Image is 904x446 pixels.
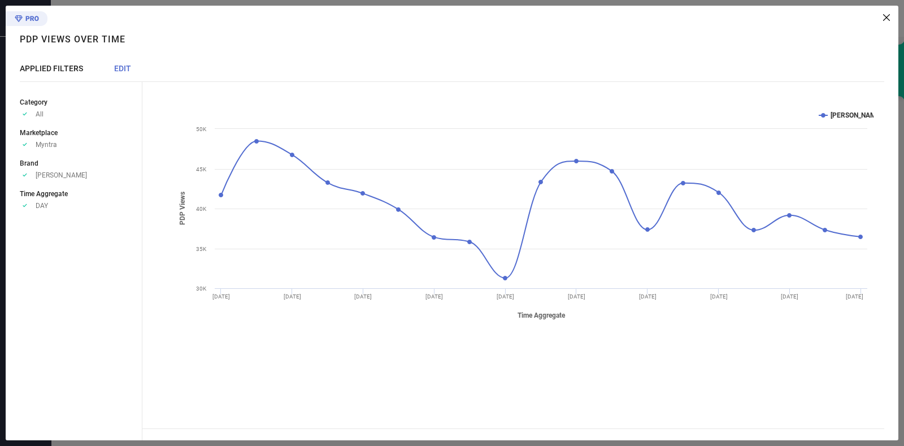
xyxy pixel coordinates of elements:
span: Marketplace [20,129,58,137]
text: [DATE] [781,293,798,300]
text: [DATE] [710,293,728,300]
text: [DATE] [212,293,230,300]
text: [DATE] [354,293,372,300]
span: Brand [20,159,38,167]
span: APPLIED FILTERS [20,64,83,73]
text: 45K [196,166,207,172]
text: 30K [196,285,207,292]
span: DAY [36,202,48,210]
text: [DATE] [425,293,443,300]
text: [DATE] [568,293,585,300]
h1: PDP Views over time [20,34,125,45]
text: 50K [196,126,207,132]
text: [DATE] [284,293,301,300]
span: EDIT [114,64,131,73]
span: [PERSON_NAME] [36,171,87,179]
text: 35K [196,246,207,252]
span: Myntra [36,141,57,149]
span: Category [20,98,47,106]
tspan: PDP Views [179,192,186,226]
span: Time Aggregate [20,190,68,198]
span: All [36,110,44,118]
div: Premium [6,11,47,28]
text: 40K [196,206,207,212]
text: [DATE] [497,293,514,300]
text: [DATE] [639,293,657,300]
text: [PERSON_NAME] [831,111,882,119]
tspan: Time Aggregate [518,311,566,319]
text: [DATE] [846,293,863,300]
